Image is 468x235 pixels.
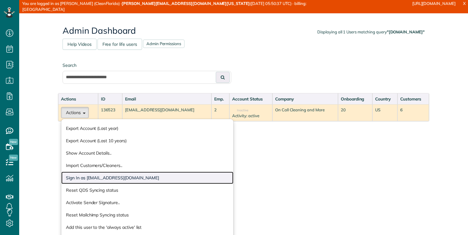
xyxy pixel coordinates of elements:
[122,1,250,6] strong: [PERSON_NAME][EMAIL_ADDRESS][DOMAIN_NAME][US_STATE]
[61,196,233,209] a: Activate Sender Signature..
[232,109,248,112] span: Inactive
[63,39,97,50] a: Help Videos
[400,96,426,102] div: Customers
[232,113,270,119] div: Activity: active
[397,104,429,121] td: 6
[98,104,122,121] td: 136523
[375,96,395,102] div: Country
[214,96,227,102] div: Emp.
[341,96,370,102] div: Onboarding
[61,184,233,196] a: Reset QDS Syncing status
[97,39,142,50] a: Free for life users
[61,209,233,221] a: Reset Mailchimp Syncing status
[101,96,119,102] div: ID
[338,104,372,121] td: 20
[61,159,233,172] a: Import Customers/Cleaners..
[61,107,89,118] button: Actions
[372,104,397,121] td: US
[9,139,18,145] span: New
[272,104,338,121] td: On Call Cleaning and More
[61,172,233,184] a: Sign In as [EMAIL_ADDRESS][DOMAIN_NAME]
[122,104,211,121] td: [EMAIL_ADDRESS][DOMAIN_NAME]
[412,1,456,6] a: [URL][DOMAIN_NAME]
[211,104,229,121] td: 2
[63,26,425,36] h2: Admin Dashboard
[9,155,18,161] span: New
[143,40,184,48] a: Admin Permissions
[232,96,270,102] div: Account Status
[275,96,335,102] div: Company
[317,29,425,35] div: Displaying all 1 Users matching query
[63,62,231,68] label: Search
[125,96,209,102] div: Email
[387,29,425,34] strong: "[DOMAIN_NAME]"
[61,221,233,233] a: Add this user to the 'always active' list
[61,122,233,135] a: Export Account (Last year)
[61,147,233,159] a: Show Account Details..
[61,96,95,102] div: Actions
[61,135,233,147] a: Export Account (Last 10 years)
